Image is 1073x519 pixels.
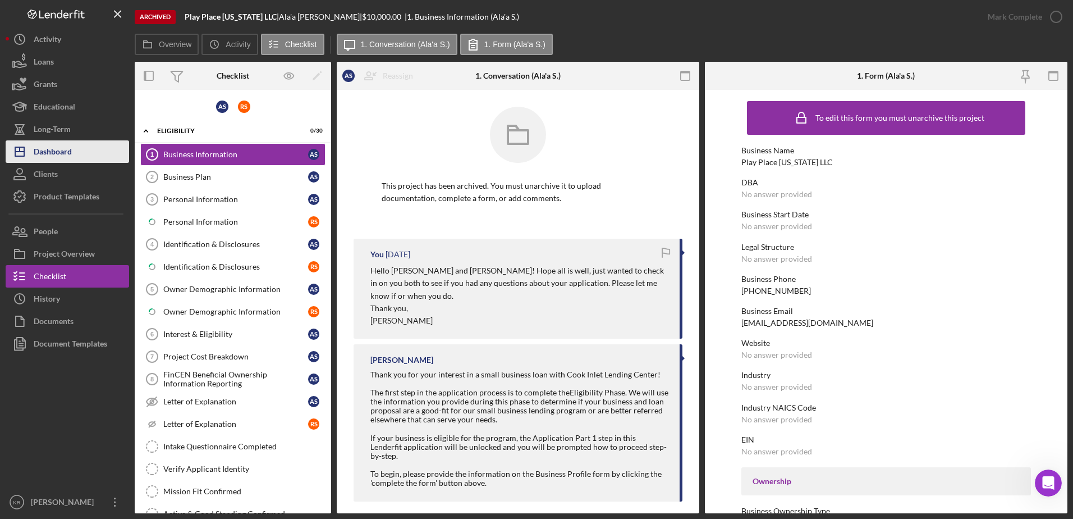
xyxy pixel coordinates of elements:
div: Loans [34,51,54,76]
button: Activity [6,28,129,51]
div: Business Email [741,307,1031,316]
div: People [34,220,58,245]
div: Business Phone [741,275,1031,284]
a: 4Identification & DisclosuresAS [140,233,325,256]
div: A S [342,70,355,82]
div: Business Information [163,150,308,159]
div: Educational [34,95,75,121]
div: No answer provided [741,383,812,391]
span: neutral face reaction [178,391,208,414]
div: Document Templates [34,333,107,358]
div: Documents [34,310,74,335]
a: Grants [6,73,129,95]
div: A S [308,149,319,160]
div: Archived [135,10,176,24]
button: Documents [6,310,129,333]
button: Document Templates [6,333,129,355]
a: Personal InformationRS [140,211,325,233]
div: Checklist [217,71,249,80]
div: Did this answer your question? [13,380,373,393]
div: Personal Information [163,195,308,204]
a: 3Personal InformationAS [140,188,325,211]
div: Play Place [US_STATE] LLC [741,158,833,167]
div: Reassign [383,65,413,87]
a: 7Project Cost BreakdownAS [140,345,325,368]
p: Hello [PERSON_NAME] and [PERSON_NAME]! Hope all is well, just wanted to check in on you both to s... [370,265,668,302]
a: 5Owner Demographic InformationAS [140,278,325,301]
div: [PERSON_NAME] [370,356,433,365]
a: Loans [6,51,129,73]
div: Business Ownership Type [741,507,1031,516]
a: Intake Questionnaire Completed [140,435,325,458]
div: A S [216,101,228,113]
div: $10,000.00 [362,12,405,21]
div: Industry [741,371,1031,380]
a: Clients [6,163,129,185]
div: A S [308,329,319,340]
span: disappointed reaction [149,391,178,414]
p: This project has been archived. You must unarchive it to upload documentation, complete a form, o... [382,180,654,205]
label: Checklist [285,40,317,49]
button: 1. Conversation (Ala'a S.) [337,34,457,55]
a: Dashboard [6,140,129,163]
a: History [6,288,129,310]
a: Long-Term [6,118,129,140]
div: R S [238,101,250,113]
a: Checklist [6,265,129,288]
div: Project Cost Breakdown [163,352,308,361]
label: Overview [159,40,191,49]
button: Checklist [261,34,324,55]
div: Mark Complete [988,6,1042,28]
div: Business Plan [163,172,308,181]
a: Letter of ExplanationAS [140,390,325,413]
div: Active & Good Standing Confirmed [163,509,325,518]
tspan: 4 [150,241,154,248]
a: 1Business InformationAS [140,143,325,166]
div: | [185,12,279,21]
div: No answer provided [741,254,812,263]
div: R S [308,216,319,227]
div: A S [308,396,319,407]
a: Identification & DisclosuresRS [140,256,325,278]
div: A S [308,351,319,362]
button: 1. Form (Ala'a S.) [460,34,553,55]
div: Ala'a [PERSON_NAME] | [279,12,362,21]
span: 😃 [214,391,230,414]
div: FinCEN Beneficial Ownership Information Reporting [163,370,308,388]
div: No answer provided [741,415,812,424]
div: Letter of Explanation [163,397,308,406]
button: Mark Complete [976,6,1067,28]
div: Business Name [741,146,1031,155]
text: KR [13,499,20,506]
div: No answer provided [741,222,812,231]
label: 1. Form (Ala'a S.) [484,40,545,49]
div: Website [741,339,1031,348]
label: Activity [226,40,250,49]
div: R S [308,306,319,317]
div: Identification & Disclosures [163,240,308,249]
label: 1. Conversation (Ala'a S.) [361,40,450,49]
a: People [6,220,129,243]
a: 8FinCEN Beneficial Ownership Information ReportingAS [140,368,325,390]
div: Clients [34,163,58,188]
button: Product Templates [6,185,129,208]
tspan: 6 [150,331,154,338]
div: Letter of Explanation [163,420,308,429]
a: Verify Applicant Identity [140,458,325,480]
tspan: 2 [150,174,154,180]
span: smiley reaction [208,391,237,414]
a: Mission Fit Confirmed [140,480,325,503]
div: Activity [34,28,61,53]
a: 6Interest & EligibilityAS [140,323,325,345]
div: Interest & Eligibility [163,330,308,339]
div: Eligibility [157,128,295,134]
div: Business Start Date [741,210,1031,219]
span: Eligibility Phase. We will use the information you provide during this phase to determine if your... [370,388,668,424]
div: A S [308,194,319,205]
div: Personal Information [163,217,308,226]
span: If your business is eligible for the program, the Application Part 1 step in this Lenderfit appli... [370,433,667,461]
